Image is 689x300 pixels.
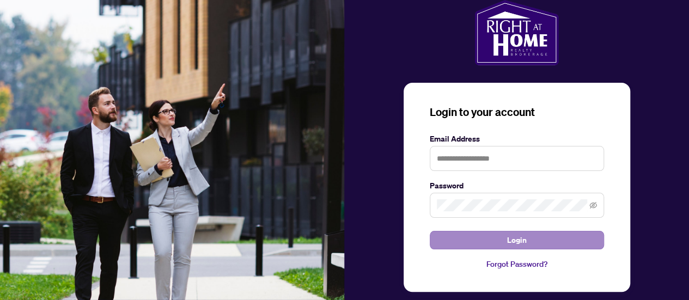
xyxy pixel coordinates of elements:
[430,180,604,192] label: Password
[507,231,527,249] span: Login
[430,133,604,145] label: Email Address
[430,105,604,120] h3: Login to your account
[589,201,597,209] span: eye-invisible
[430,231,604,249] button: Login
[430,258,604,270] a: Forgot Password?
